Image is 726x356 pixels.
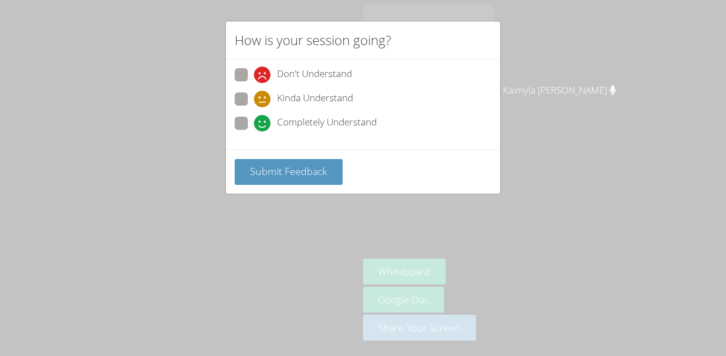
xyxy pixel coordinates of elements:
[277,115,377,132] span: Completely Understand
[250,165,327,178] span: Submit Feedback
[235,30,391,50] h2: How is your session going?
[277,91,353,107] span: Kinda Understand
[235,159,343,185] button: Submit Feedback
[277,67,352,83] span: Don't Understand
